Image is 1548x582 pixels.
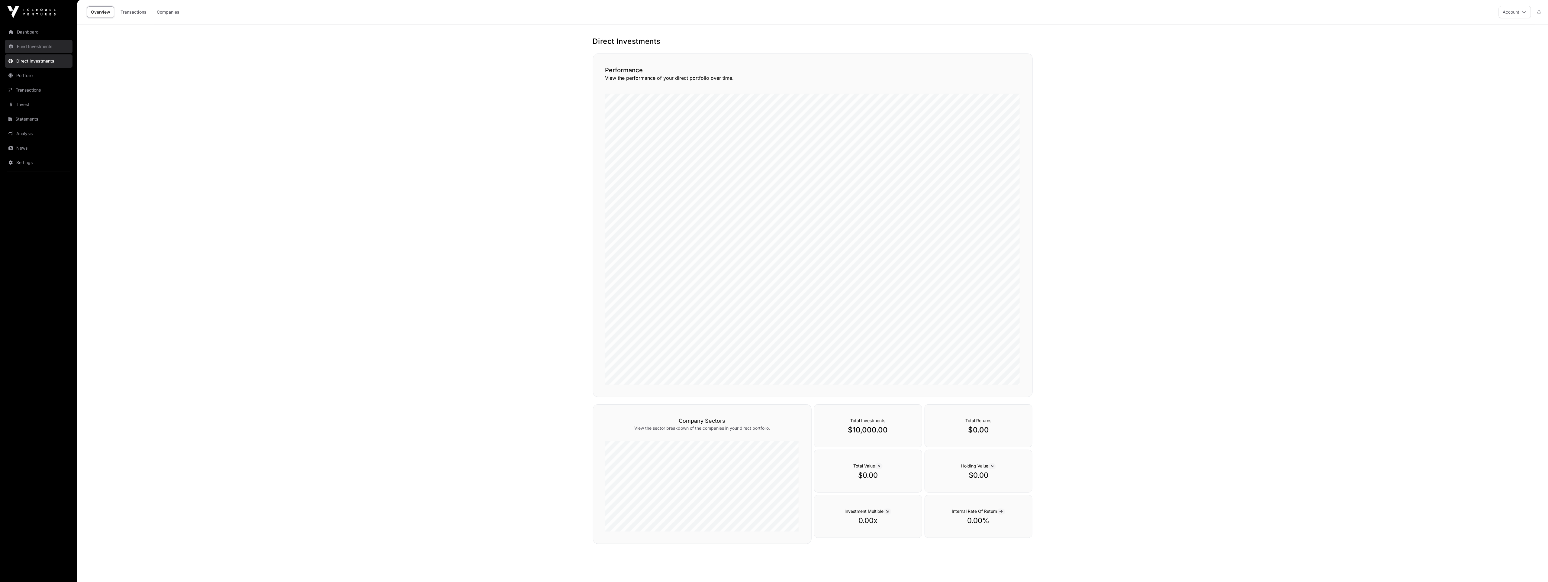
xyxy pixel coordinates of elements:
[952,509,1005,514] span: Internal Rate Of Return
[87,6,114,18] a: Overview
[826,516,910,525] p: 0.00x
[5,98,72,111] a: Invest
[5,54,72,68] a: Direct Investments
[5,156,72,169] a: Settings
[966,418,992,423] span: Total Returns
[5,25,72,39] a: Dashboard
[1499,6,1531,18] button: Account
[826,470,910,480] p: $0.00
[937,425,1020,435] p: $0.00
[5,40,72,53] a: Fund Investments
[5,112,72,126] a: Statements
[153,6,183,18] a: Companies
[853,463,883,468] span: Total Value
[605,425,799,431] p: View the sector breakdown of the companies in your direct portfolio.
[937,470,1020,480] p: $0.00
[1518,553,1548,582] iframe: Chat Widget
[937,516,1020,525] p: 0.00%
[5,69,72,82] a: Portfolio
[605,66,1020,74] h2: Performance
[605,417,799,425] h3: Company Sectors
[845,509,891,514] span: Investment Multiple
[826,425,910,435] p: $10,000.00
[851,418,886,423] span: Total Investments
[117,6,150,18] a: Transactions
[7,6,56,18] img: Icehouse Ventures Logo
[5,83,72,97] a: Transactions
[5,141,72,155] a: News
[605,74,1020,82] p: View the performance of your direct portfolio over time.
[593,37,1033,46] h1: Direct Investments
[5,127,72,140] a: Analysis
[961,463,996,468] span: Holding Value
